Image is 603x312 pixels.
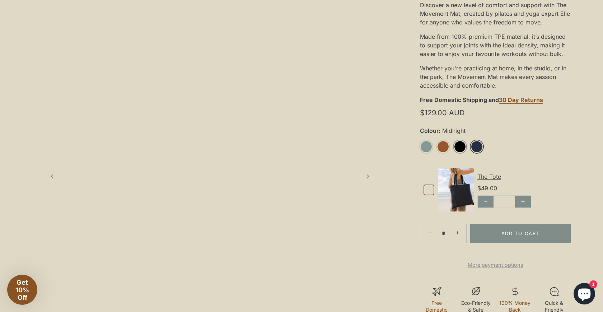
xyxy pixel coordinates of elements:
[477,172,567,181] div: The Tote
[420,29,571,61] div: Made from 100% premium TPE material, it’s designed to support your joints with the ideal density,...
[454,140,466,153] a: Black
[214,61,388,298] img: midnight
[499,96,543,104] a: 30 Day Returns
[7,275,37,305] div: Get 10% Off
[420,96,499,103] strong: Free Domestic Shipping and
[450,225,466,241] a: +
[438,168,474,211] img: Default Title
[420,61,571,93] div: Whether you're practicing at home, in the studio, or in the park, The Movement Mat makes every se...
[420,140,433,153] a: Sage
[499,96,543,103] strong: 30 Day Returns
[420,127,571,134] label: Colour:
[470,224,571,243] button: Add to Cart
[360,168,376,184] a: Next slide
[571,283,597,306] inbox-online-store-chat: Shopify online store chat
[438,223,449,243] input: Quantity
[420,110,464,116] span: $129.00 AUD
[440,127,466,134] span: Midnight
[477,185,497,192] span: $49.00
[420,261,571,269] a: More payment options
[44,168,60,184] a: Previous slide
[15,279,29,301] span: Get 10% Off
[471,140,483,153] a: Midnight
[437,140,449,153] a: Rust
[421,225,437,241] a: −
